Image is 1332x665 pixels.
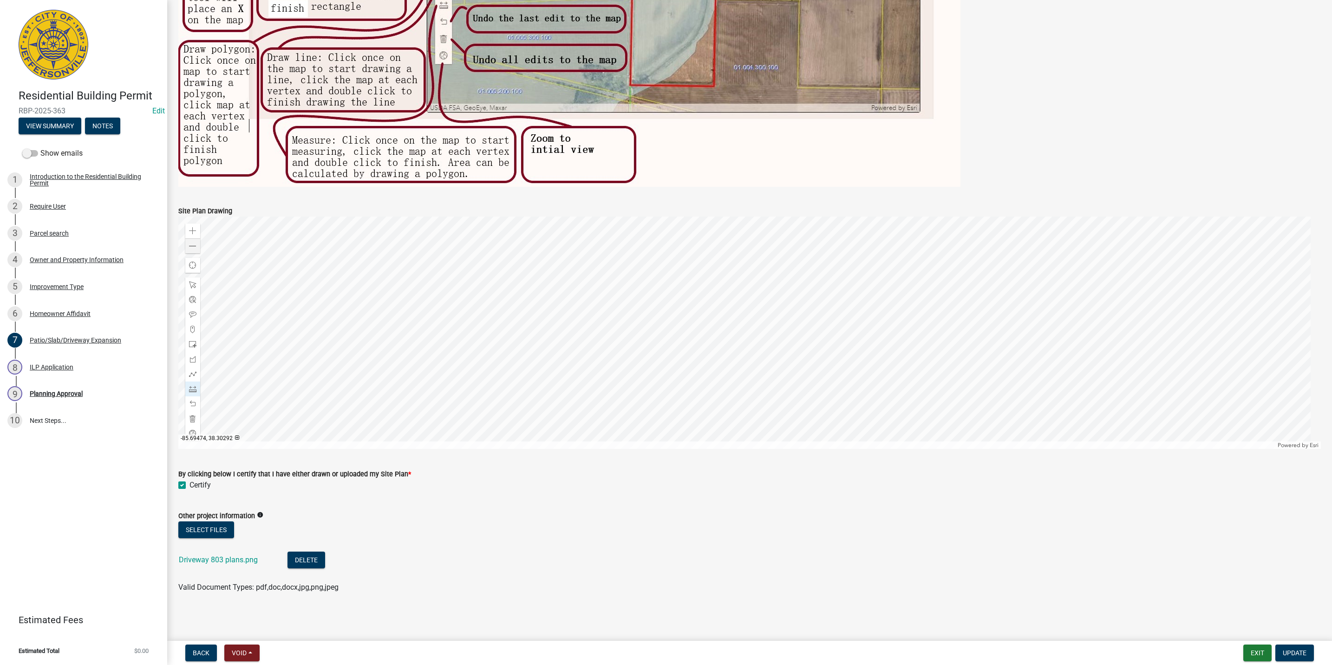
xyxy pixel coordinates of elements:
[224,645,260,661] button: Void
[85,118,120,134] button: Notes
[30,364,73,370] div: ILP Application
[1310,442,1319,448] a: Esri
[1283,649,1306,657] span: Update
[7,306,22,321] div: 6
[7,226,22,241] div: 3
[287,556,325,565] wm-modal-confirm: Delete Document
[19,106,149,115] span: RBP-2025-363
[178,208,232,215] label: Site Plan Drawing
[257,512,263,518] i: info
[7,386,22,401] div: 9
[178,471,411,478] label: By clicking below I certify that I have either drawn or uploaded my Site Plan
[7,333,22,348] div: 7
[7,199,22,214] div: 2
[7,360,22,375] div: 8
[19,89,160,103] h4: Residential Building Permit
[152,106,165,115] a: Edit
[30,257,124,263] div: Owner and Property Information
[1275,645,1314,661] button: Update
[287,552,325,568] button: Delete
[185,258,200,273] div: Find my location
[30,283,84,290] div: Improvement Type
[189,480,211,491] label: Certify
[178,513,255,520] label: Other project information
[185,238,200,253] div: Zoom out
[22,148,83,159] label: Show emails
[1275,441,1321,449] div: Powered by
[30,390,83,397] div: Planning Approval
[19,648,59,654] span: Estimated Total
[30,173,152,186] div: Introduction to the Residential Building Permit
[30,230,69,237] div: Parcel search
[152,106,165,115] wm-modal-confirm: Edit Application Number
[1243,645,1272,661] button: Exit
[19,10,88,79] img: City of Jeffersonville, Indiana
[85,123,120,130] wm-modal-confirm: Notes
[19,118,81,134] button: View Summary
[7,413,22,428] div: 10
[7,611,152,629] a: Estimated Fees
[30,310,91,317] div: Homeowner Affidavit
[232,649,247,657] span: Void
[185,645,217,661] button: Back
[134,648,149,654] span: $0.00
[30,203,66,210] div: Require User
[7,252,22,267] div: 4
[185,224,200,238] div: Zoom in
[178,521,234,538] button: Select files
[178,583,339,592] span: Valid Document Types: pdf,doc,docx,jpg,png,jpeg
[179,555,258,564] a: Driveway 803 plans.png
[7,279,22,294] div: 5
[19,123,81,130] wm-modal-confirm: Summary
[7,172,22,187] div: 1
[30,337,121,343] div: Patio/Slab/Driveway Expansion
[193,649,209,657] span: Back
